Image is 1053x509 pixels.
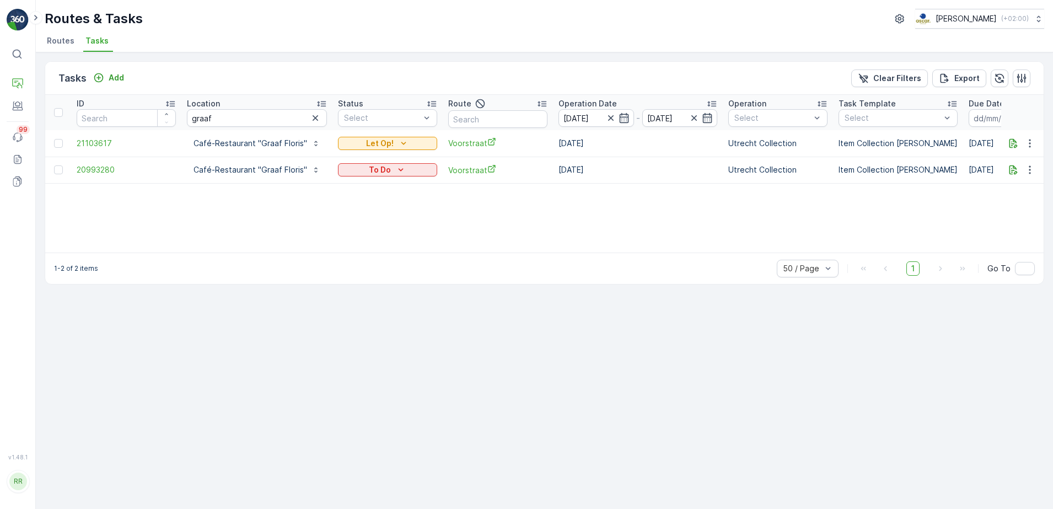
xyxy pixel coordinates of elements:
p: Due Date [969,98,1004,109]
button: Café-Restaurant "Graaf Floris" [187,161,327,179]
p: [PERSON_NAME] [936,13,997,24]
p: To Do [369,164,391,175]
p: - [636,111,640,125]
button: RR [7,463,29,500]
a: 21103617 [77,138,176,149]
p: Select [734,112,810,124]
p: Routes & Tasks [45,10,143,28]
a: 99 [7,126,29,148]
span: v 1.48.1 [7,454,29,460]
p: Café-Restaurant "Graaf Floris" [194,138,307,149]
p: Tasks [58,71,87,86]
td: Item Collection [PERSON_NAME] [833,130,963,157]
p: Clear Filters [873,73,921,84]
div: RR [9,473,27,490]
input: dd/mm/yyyy [642,109,718,127]
p: Café-Restaurant "Graaf Floris" [194,164,307,175]
td: Utrecht Collection [723,157,833,183]
button: Export [932,69,986,87]
td: Utrecht Collection [723,130,833,157]
button: Add [89,71,128,84]
a: Voorstraat [448,137,547,149]
p: Location [187,98,220,109]
input: Search [77,109,176,127]
p: Status [338,98,363,109]
a: Voorstraat [448,164,547,176]
span: 1 [906,261,920,276]
img: logo [7,9,29,31]
td: [DATE] [553,130,723,157]
p: Select [344,112,420,124]
span: Tasks [85,35,109,46]
p: Let Op! [366,138,394,149]
p: Operation Date [558,98,617,109]
div: Toggle Row Selected [54,139,63,148]
a: 20993280 [77,164,176,175]
p: Export [954,73,980,84]
p: ID [77,98,84,109]
button: Café-Restaurant "Graaf Floris" [187,135,327,152]
input: dd/mm/yyyy [969,109,1044,127]
p: ( +02:00 ) [1001,14,1029,23]
button: To Do [338,163,437,176]
p: Add [109,72,124,83]
p: Operation [728,98,766,109]
img: basis-logo_rgb2x.png [915,13,931,25]
p: Task Template [839,98,896,109]
div: Toggle Row Selected [54,165,63,174]
input: dd/mm/yyyy [558,109,634,127]
button: [PERSON_NAME](+02:00) [915,9,1044,29]
td: [DATE] [553,157,723,183]
td: Item Collection [PERSON_NAME] [833,157,963,183]
input: Search [448,110,547,128]
button: Clear Filters [851,69,928,87]
input: Search [187,109,327,127]
p: 1-2 of 2 items [54,264,98,273]
span: Go To [987,263,1011,274]
p: Select [845,112,941,124]
p: Route [448,98,471,109]
p: 99 [19,125,28,134]
span: Routes [47,35,74,46]
button: Let Op! [338,137,437,150]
